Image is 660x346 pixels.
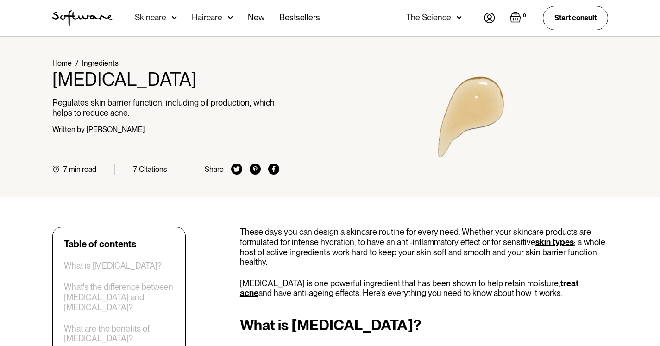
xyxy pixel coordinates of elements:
[406,13,451,22] div: The Science
[510,12,528,25] a: Open empty cart
[231,164,242,175] img: twitter icon
[52,98,280,118] p: Regulates skin barrier function, including oil production, which helps to reduce acne.
[64,324,174,344] a: What are the benefits of [MEDICAL_DATA]?
[64,282,174,312] a: What's the difference between [MEDICAL_DATA] and [MEDICAL_DATA]?
[135,13,166,22] div: Skincare
[240,227,608,267] p: These days you can design a skincare routine for every need. Whether your skincare products are f...
[52,125,85,134] div: Written by
[172,13,177,22] img: arrow down
[64,261,162,271] a: What is [MEDICAL_DATA]?
[250,164,261,175] img: pinterest icon
[52,59,72,68] a: Home
[240,316,421,334] strong: What is [MEDICAL_DATA]?
[64,239,136,250] div: Table of contents
[133,165,137,174] div: 7
[87,125,145,134] div: [PERSON_NAME]
[75,59,78,68] div: /
[63,165,67,174] div: 7
[268,164,279,175] img: facebook icon
[535,237,574,247] a: skin types
[52,10,113,26] a: home
[240,278,578,298] a: treat acne
[192,13,222,22] div: Haircare
[521,12,528,20] div: 0
[139,165,167,174] div: Citations
[82,59,119,68] a: Ingredients
[52,68,280,90] h1: [MEDICAL_DATA]
[205,165,224,174] div: Share
[240,278,608,298] p: [MEDICAL_DATA] is one powerful ingredient that has been shown to help retain moisture, and have a...
[69,165,96,174] div: min read
[52,10,113,26] img: Software Logo
[543,6,608,30] a: Start consult
[457,13,462,22] img: arrow down
[228,13,233,22] img: arrow down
